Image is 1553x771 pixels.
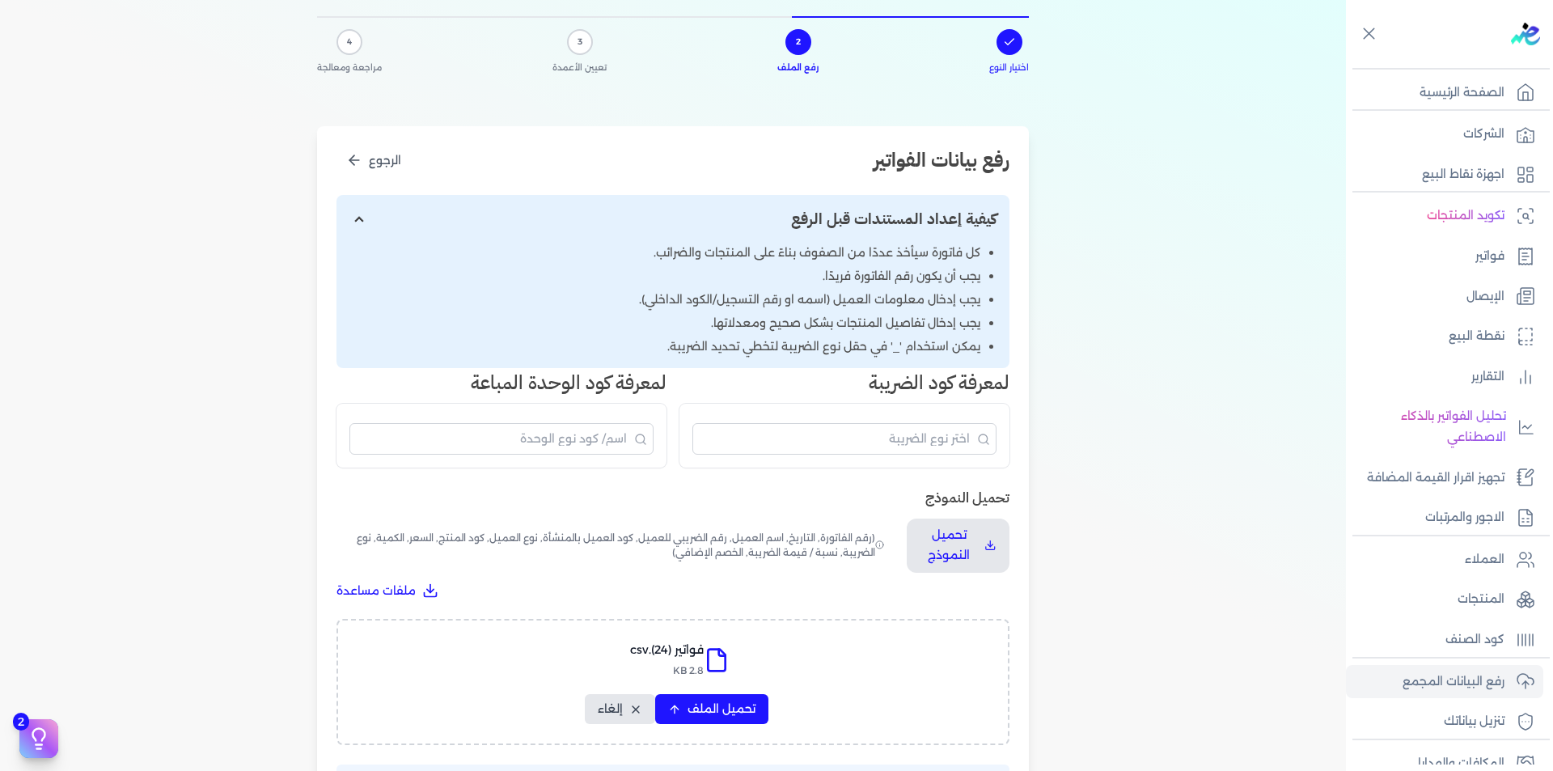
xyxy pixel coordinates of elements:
span: 2 [13,713,29,731]
p: فواتير [1475,246,1504,267]
p: الإيصال [1466,286,1504,307]
h3: لمعرفة كود الضريبة [679,368,1009,397]
input: البحث [692,423,997,455]
a: الاجور والمرتبات [1346,501,1543,535]
p: تحميل النموذج [920,525,978,566]
a: الإيصال [1346,280,1543,314]
a: فواتير [1346,239,1543,273]
a: رفع البيانات المجمع [1346,665,1543,699]
a: تنزيل بياناتك [1346,705,1543,739]
span: 4 [347,36,352,49]
h2: رفع بيانات الفواتير [874,146,1009,175]
a: الصفحة الرئيسية [1346,76,1543,110]
button: تحميل الملف [655,694,768,724]
p: الاجور والمرتبات [1425,507,1504,528]
button: تحميل النموذج [907,519,1009,573]
p: تحليل الفواتير بالذكاء الاصطناعي [1354,406,1506,447]
span: تحميل الملف [688,701,755,718]
a: المنتجات [1346,582,1543,616]
a: تجهيز اقرار القيمة المضافة [1346,461,1543,495]
button: الرجوع [336,146,411,176]
span: 2 [796,36,801,49]
p: تنزيل بياناتك [1444,711,1504,732]
span: ملفات مساعدة [336,582,416,599]
p: الشركات [1463,124,1504,145]
p: الصفحة الرئيسية [1420,83,1504,104]
h3: تحميل النموذج [336,487,1009,508]
span: 3 [578,36,582,49]
button: 2 [19,719,58,758]
p: رفع البيانات المجمع [1403,671,1504,693]
h3: لمعرفة كود الوحدة المباعة [336,368,666,397]
span: مراجعة ومعالجة [317,61,382,74]
p: كود الصنف [1445,629,1504,650]
a: العملاء [1346,543,1543,577]
button: إلغاء [585,694,655,724]
a: تحليل الفواتير بالذكاء الاصطناعي [1346,400,1543,454]
li: يجب أن يكون رقم الفاتورة فريدًا. [349,268,980,285]
p: تجهيز اقرار القيمة المضافة [1367,468,1504,489]
span: الرجوع [369,152,401,169]
p: المنتجات [1458,589,1504,610]
input: البحث [349,423,654,455]
a: اجهزة نقاط البيع [1346,158,1543,192]
span: تعيين الأعمدة [552,61,607,74]
p: فواتير (24).csv [630,640,704,661]
a: التقارير [1346,360,1543,394]
img: logo [1511,23,1540,45]
p: العملاء [1465,549,1504,570]
p: تكويد المنتجات [1427,205,1504,227]
span: رفع الملف [777,61,819,74]
li: يجب إدخال معلومات العميل (اسمه او رقم التسجيل/الكود الداخلي). [349,291,980,308]
a: تكويد المنتجات [1346,199,1543,233]
li: يجب إدخال تفاصيل المنتجات بشكل صحيح ومعدلاتها. [349,315,980,332]
a: كود الصنف [1346,623,1543,657]
button: تحميل ملفات مساعدة [336,582,438,599]
span: اختيار النوع [989,61,1029,74]
span: (رقم الفاتورة, التاريخ, اسم العميل, رقم الضريبي للعميل, كود العميل بالمنشأة, نوع العميل, كود المن... [336,519,887,573]
p: التقارير [1471,366,1504,388]
li: كل فاتورة سيأخذ عددًا من الصفوف بناءً على المنتجات والضرائب. [349,244,980,261]
a: نقطة البيع [1346,320,1543,354]
a: الشركات [1346,117,1543,151]
li: يمكن استخدام '_' في حقل نوع الضريبة لتخطي تحديد الضريبة. [349,338,980,355]
p: نقطة البيع [1449,326,1504,347]
span: إلغاء [598,701,623,718]
p: 2.8 KB [630,660,704,681]
p: اجهزة نقاط البيع [1422,164,1504,185]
